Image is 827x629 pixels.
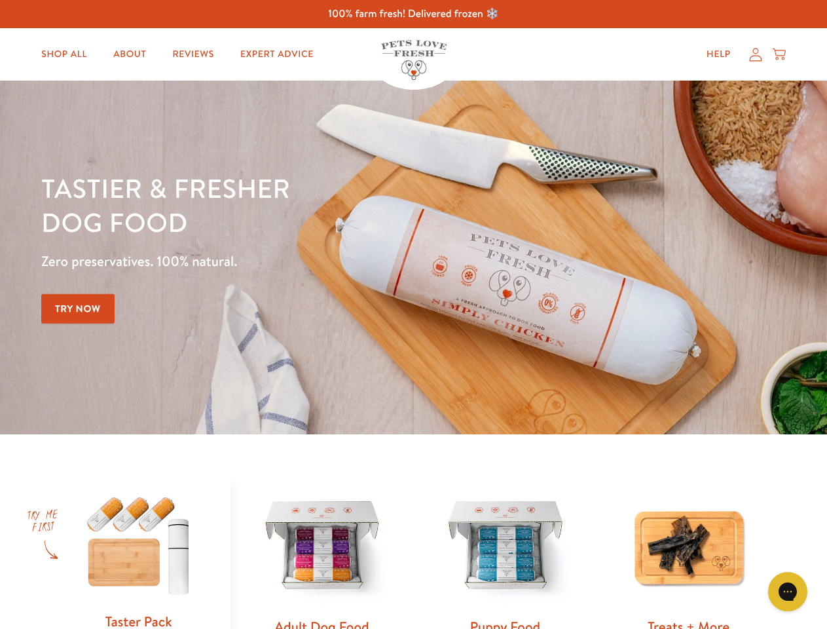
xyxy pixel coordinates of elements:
[230,41,324,67] a: Expert Advice
[31,41,98,67] a: Shop All
[41,250,538,273] p: Zero preservatives. 100% natural.
[41,171,538,239] h1: Tastier & fresher dog food
[381,40,447,80] img: Pets Love Fresh
[162,41,224,67] a: Reviews
[103,41,156,67] a: About
[762,567,814,616] iframe: Gorgias live chat messenger
[41,294,115,324] a: Try Now
[696,41,741,67] a: Help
